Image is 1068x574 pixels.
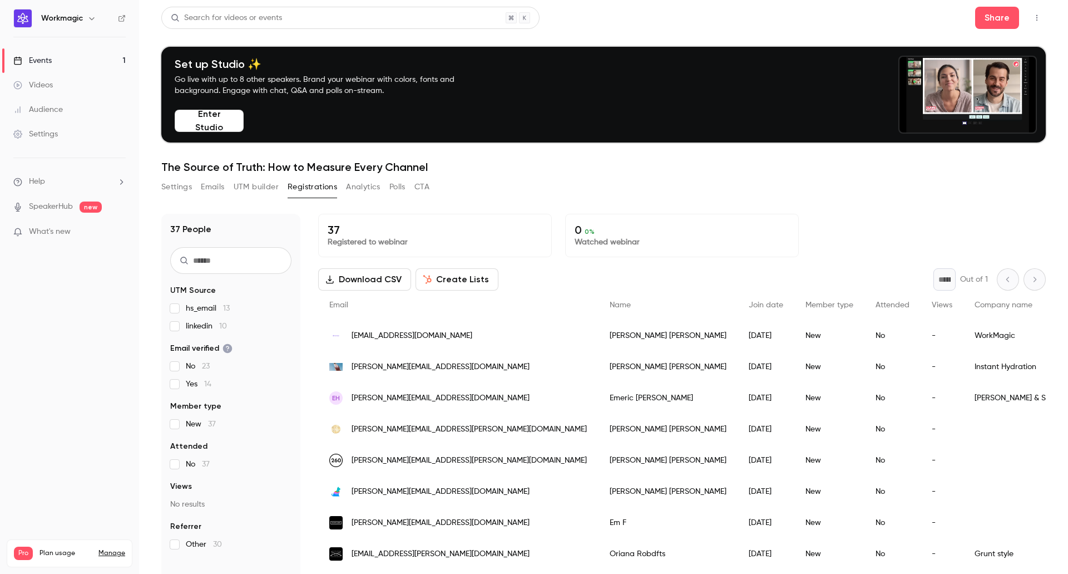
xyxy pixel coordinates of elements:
[329,454,343,467] img: 260samplesale.com
[864,507,921,538] div: No
[39,549,92,558] span: Plan usage
[610,301,631,309] span: Name
[41,13,83,24] h6: Workmagic
[329,516,343,529] img: chatlabs.com
[738,320,794,351] div: [DATE]
[329,423,343,436] img: kindredbravely.com
[170,285,291,550] section: facet-groups
[599,507,738,538] div: Em F
[738,414,794,445] div: [DATE]
[921,320,963,351] div: -
[170,285,216,296] span: UTM Source
[13,55,52,66] div: Events
[329,485,343,498] img: prettylitter.co
[975,301,1032,309] span: Company name
[864,538,921,570] div: No
[794,445,864,476] div: New
[975,7,1019,29] button: Share
[186,379,211,390] span: Yes
[599,445,738,476] div: [PERSON_NAME] [PERSON_NAME]
[329,547,343,561] img: gruntstyle.com
[13,129,58,140] div: Settings
[352,330,472,342] span: [EMAIL_ADDRESS][DOMAIN_NAME]
[234,178,279,196] button: UTM builder
[738,351,794,382] div: [DATE]
[14,9,32,27] img: Workmagic
[171,12,282,24] div: Search for videos or events
[921,507,963,538] div: -
[352,393,530,404] span: [PERSON_NAME][EMAIL_ADDRESS][DOMAIN_NAME]
[213,541,222,548] span: 30
[13,176,126,188] li: help-dropdown-opener
[932,301,952,309] span: Views
[29,176,45,188] span: Help
[161,178,192,196] button: Settings
[346,178,380,196] button: Analytics
[864,414,921,445] div: No
[864,476,921,507] div: No
[575,237,789,248] p: Watched webinar
[575,223,789,237] p: 0
[960,274,988,285] p: Out of 1
[170,401,221,412] span: Member type
[186,361,210,372] span: No
[921,445,963,476] div: -
[864,382,921,414] div: No
[170,343,233,354] span: Email verified
[98,549,125,558] a: Manage
[794,507,864,538] div: New
[921,351,963,382] div: -
[186,321,227,332] span: linkedin
[175,74,481,96] p: Go live with up to 8 other speakers. Brand your webinar with colors, fonts and background. Engage...
[186,419,216,430] span: New
[794,538,864,570] div: New
[352,486,530,498] span: [PERSON_NAME][EMAIL_ADDRESS][DOMAIN_NAME]
[921,476,963,507] div: -
[599,476,738,507] div: [PERSON_NAME] [PERSON_NAME]
[805,301,853,309] span: Member type
[794,476,864,507] div: New
[186,459,210,470] span: No
[876,301,909,309] span: Attended
[329,329,343,342] img: workmagic.io
[161,160,1046,174] h1: The Source of Truth: How to Measure Every Channel
[738,382,794,414] div: [DATE]
[738,538,794,570] div: [DATE]
[738,445,794,476] div: [DATE]
[80,202,102,213] span: new
[738,476,794,507] div: [DATE]
[794,414,864,445] div: New
[29,226,71,238] span: What's new
[352,361,530,373] span: [PERSON_NAME][EMAIL_ADDRESS][DOMAIN_NAME]
[204,380,211,388] span: 14
[599,538,738,570] div: Oriana Robdfts
[170,499,291,510] p: No results
[13,80,53,91] div: Videos
[175,57,481,71] h4: Set up Studio ✨
[738,507,794,538] div: [DATE]
[416,268,498,291] button: Create Lists
[749,301,783,309] span: Join date
[585,228,595,236] span: 0 %
[170,223,211,236] h1: 37 People
[170,481,192,492] span: Views
[186,303,230,314] span: hs_email
[599,320,738,351] div: [PERSON_NAME] [PERSON_NAME]
[175,110,244,132] button: Enter Studio
[864,445,921,476] div: No
[864,351,921,382] div: No
[208,420,216,428] span: 37
[921,382,963,414] div: -
[794,382,864,414] div: New
[202,460,210,468] span: 37
[201,178,224,196] button: Emails
[329,363,343,370] img: instanthydration.com
[599,382,738,414] div: Emeric [PERSON_NAME]
[794,320,864,351] div: New
[864,320,921,351] div: No
[318,268,411,291] button: Download CSV
[186,539,222,550] span: Other
[352,517,530,529] span: [PERSON_NAME][EMAIL_ADDRESS][DOMAIN_NAME]
[794,351,864,382] div: New
[328,237,542,248] p: Registered to webinar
